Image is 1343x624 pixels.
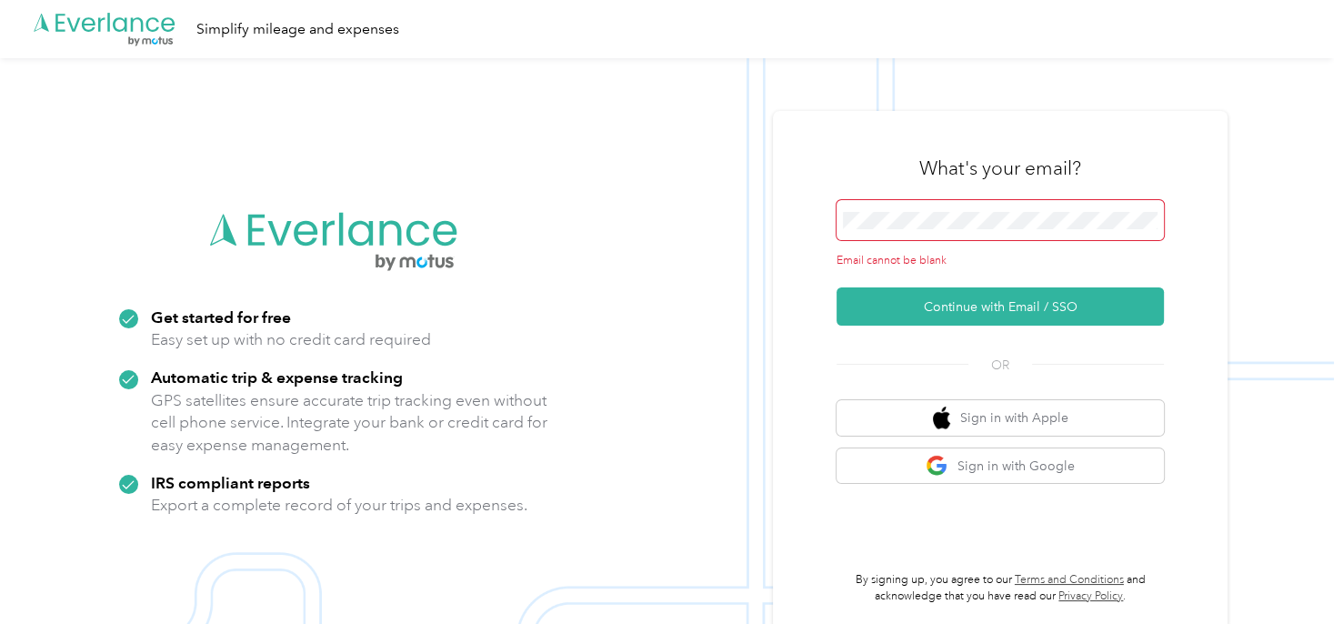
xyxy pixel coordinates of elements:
button: google logoSign in with Google [837,448,1164,484]
a: Privacy Policy [1058,589,1123,603]
p: GPS satellites ensure accurate trip tracking even without cell phone service. Integrate your bank... [151,389,548,457]
strong: Automatic trip & expense tracking [151,367,403,387]
div: Simplify mileage and expenses [196,18,399,41]
img: google logo [926,455,948,478]
span: OR [968,356,1032,375]
strong: Get started for free [151,307,291,327]
p: Easy set up with no credit card required [151,328,431,351]
strong: IRS compliant reports [151,473,310,492]
div: Email cannot be blank [837,253,1164,269]
p: Export a complete record of your trips and expenses. [151,494,527,517]
button: apple logoSign in with Apple [837,400,1164,436]
a: Terms and Conditions [1015,573,1124,587]
img: apple logo [933,407,951,429]
h3: What's your email? [919,156,1081,181]
p: By signing up, you agree to our and acknowledge that you have read our . [837,572,1164,604]
button: Continue with Email / SSO [837,287,1164,326]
